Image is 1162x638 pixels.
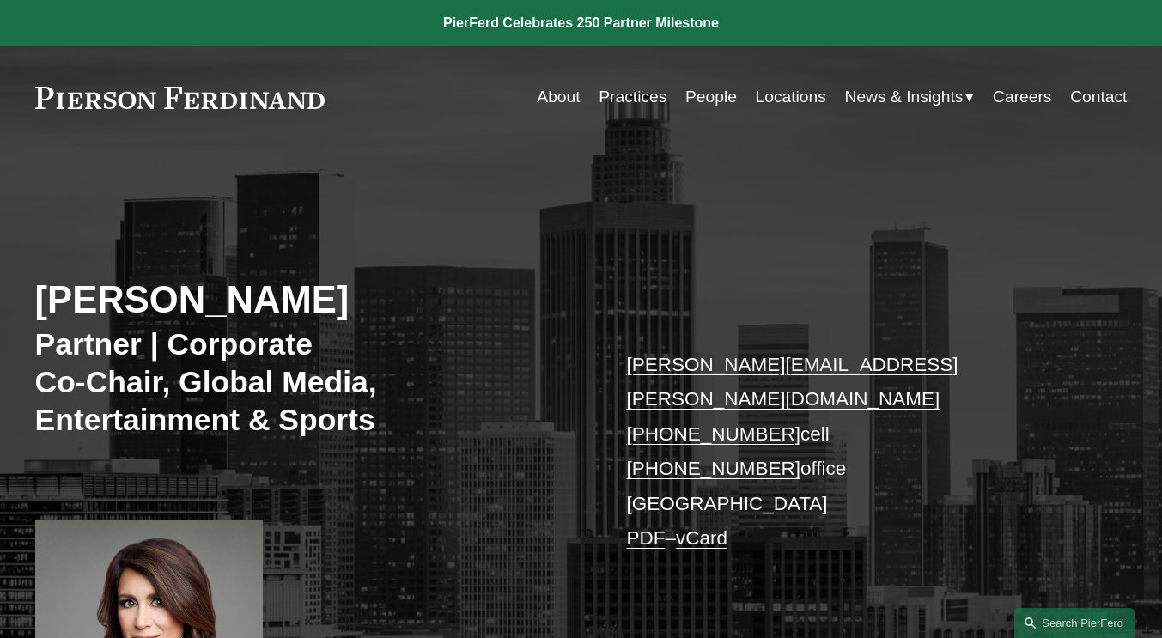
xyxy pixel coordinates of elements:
[1014,608,1135,638] a: Search this site
[676,527,727,549] a: vCard
[685,81,737,113] a: People
[537,81,580,113] a: About
[845,82,964,112] span: News & Insights
[756,81,826,113] a: Locations
[35,277,581,323] h2: [PERSON_NAME]
[626,423,800,445] a: [PHONE_NUMBER]
[626,348,1081,556] p: cell office [GEOGRAPHIC_DATA] –
[626,458,800,479] a: [PHONE_NUMBER]
[845,81,975,113] a: folder dropdown
[993,81,1051,113] a: Careers
[599,81,666,113] a: Practices
[626,354,958,410] a: [PERSON_NAME][EMAIL_ADDRESS][PERSON_NAME][DOMAIN_NAME]
[35,326,536,440] h3: Partner | Corporate Co-Chair, Global Media, Entertainment & Sports
[1070,81,1127,113] a: Contact
[626,527,665,549] a: PDF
